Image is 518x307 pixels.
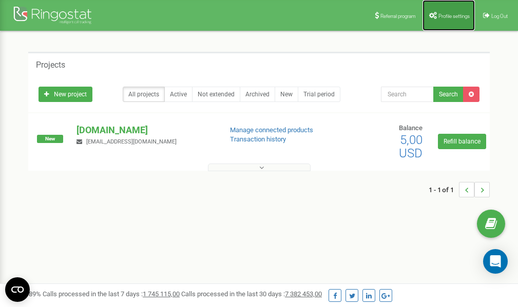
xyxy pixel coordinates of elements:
[143,290,180,298] u: 1 745 115,00
[164,87,193,102] a: Active
[438,13,470,19] span: Profile settings
[491,13,508,19] span: Log Out
[429,182,459,197] span: 1 - 1 of 1
[37,135,63,143] span: New
[76,124,213,137] p: [DOMAIN_NAME]
[123,87,165,102] a: All projects
[483,249,508,274] div: Open Intercom Messenger
[381,87,434,102] input: Search
[438,134,486,149] a: Refill balance
[86,138,177,145] span: [EMAIL_ADDRESS][DOMAIN_NAME]
[298,87,340,102] a: Trial period
[181,290,322,298] span: Calls processed in the last 30 days :
[275,87,298,102] a: New
[192,87,240,102] a: Not extended
[43,290,180,298] span: Calls processed in the last 7 days :
[399,133,423,160] span: 5,00 USD
[433,87,464,102] button: Search
[399,124,423,132] span: Balance
[240,87,275,102] a: Archived
[285,290,322,298] u: 7 382 453,00
[380,13,416,19] span: Referral program
[429,172,490,208] nav: ...
[230,135,286,143] a: Transaction history
[36,60,65,70] h5: Projects
[230,126,313,134] a: Manage connected products
[39,87,92,102] a: New project
[5,277,30,302] button: Open CMP widget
